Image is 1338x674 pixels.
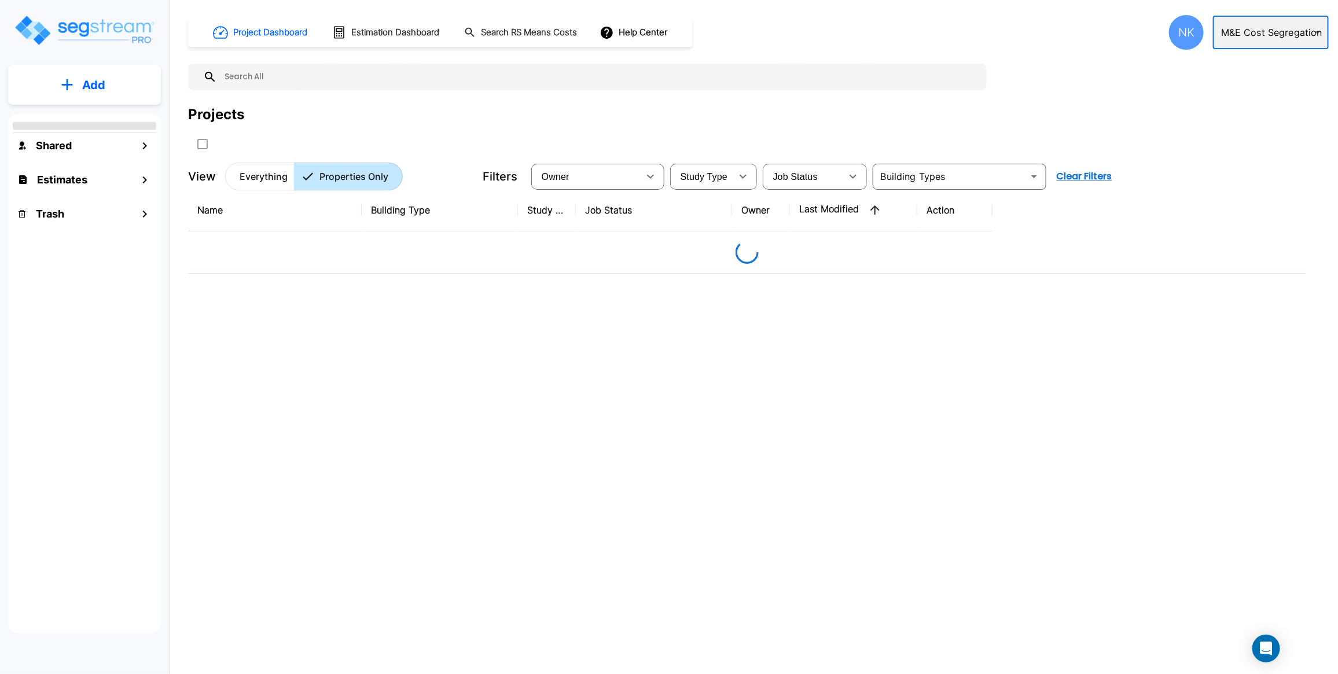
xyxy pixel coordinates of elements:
img: Logo [13,14,155,47]
input: Building Types [876,168,1024,185]
div: Open Intercom Messenger [1252,635,1280,662]
h1: Estimation Dashboard [351,26,439,39]
div: Select [534,160,639,193]
span: Job Status [773,172,818,182]
button: Add [8,68,161,102]
th: Building Type [362,189,518,231]
th: Owner [732,189,790,231]
span: Owner [542,172,569,182]
button: Project Dashboard [208,20,314,45]
div: Projects [188,104,244,125]
button: Properties Only [294,163,403,190]
p: Properties Only [319,170,388,183]
th: Job Status [576,189,732,231]
th: Last Modified [790,189,917,231]
p: View [188,168,216,185]
h1: Project Dashboard [233,26,307,39]
p: Everything [240,170,288,183]
p: Filters [483,168,517,185]
button: SelectAll [191,132,214,156]
button: Everything [225,163,295,190]
h1: Estimates [37,172,87,187]
h1: Search RS Means Costs [481,26,577,39]
h1: Shared [36,138,72,153]
div: Select [765,160,841,193]
p: M&E Cost Segregation [1221,25,1310,39]
th: Name [188,189,362,231]
th: Action [917,189,993,231]
button: Search RS Means Costs [460,21,583,44]
button: Estimation Dashboard [328,20,446,45]
div: NK [1169,15,1204,50]
div: Platform [225,163,403,190]
button: Clear Filters [1052,165,1117,188]
h1: Trash [36,206,64,222]
button: Open [1026,168,1042,185]
span: Study Type [681,172,727,182]
p: Add [82,76,105,94]
div: Select [672,160,732,193]
button: Help Center [597,21,672,43]
th: Study Type [518,189,576,231]
input: Search All [217,64,981,90]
